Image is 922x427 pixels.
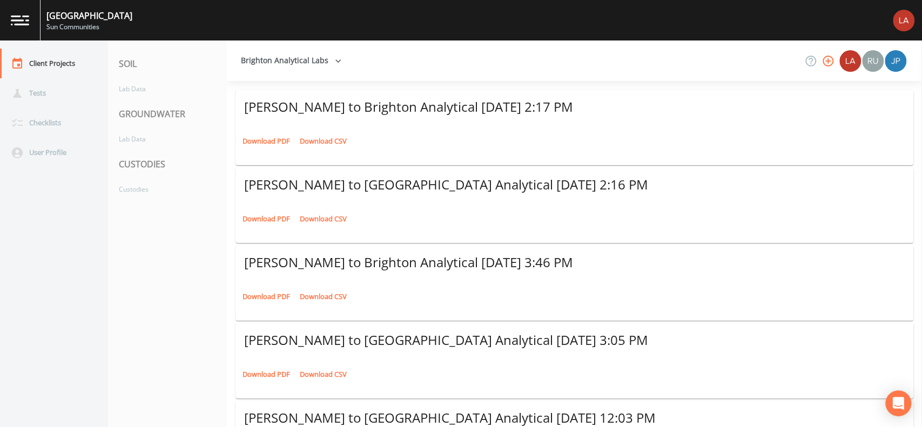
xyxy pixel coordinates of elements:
a: Lab Data [108,79,216,99]
button: Brighton Analytical Labs [237,51,346,71]
img: 41241ef155101aa6d92a04480b0d0000 [885,50,906,72]
div: Brighton Analytical [839,50,862,72]
a: Download CSV [297,211,349,227]
a: Download CSV [297,288,349,305]
div: [PERSON_NAME] to Brighton Analytical [DATE] 3:46 PM [244,254,905,271]
div: Sun Communities [46,22,132,32]
img: a5c06d64ce99e847b6841ccd0307af82 [862,50,884,72]
img: bd2ccfa184a129701e0c260bc3a09f9b [893,10,914,31]
div: SOIL [108,49,227,79]
div: [PERSON_NAME] to Brighton Analytical [DATE] 2:17 PM [244,98,905,116]
a: Download PDF [240,366,293,383]
a: Custodies [108,179,216,199]
a: Download CSV [297,366,349,383]
div: [GEOGRAPHIC_DATA] [46,9,132,22]
div: Joshua gere Paul [884,50,907,72]
div: [PERSON_NAME] to [GEOGRAPHIC_DATA] Analytical [DATE] 12:03 PM [244,409,905,426]
div: [PERSON_NAME] to [GEOGRAPHIC_DATA] Analytical [DATE] 3:05 PM [244,331,905,349]
div: [PERSON_NAME] to [GEOGRAPHIC_DATA] Analytical [DATE] 2:16 PM [244,176,905,193]
a: Download PDF [240,211,293,227]
img: logo [11,15,29,25]
div: Russell Schindler [862,50,884,72]
a: Download CSV [297,133,349,150]
div: CUSTODIES [108,149,227,179]
a: Download PDF [240,288,293,305]
div: Open Intercom Messenger [885,390,911,416]
a: Download PDF [240,133,293,150]
a: Lab Data [108,129,216,149]
img: bd2ccfa184a129701e0c260bc3a09f9b [839,50,861,72]
div: GROUNDWATER [108,99,227,129]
